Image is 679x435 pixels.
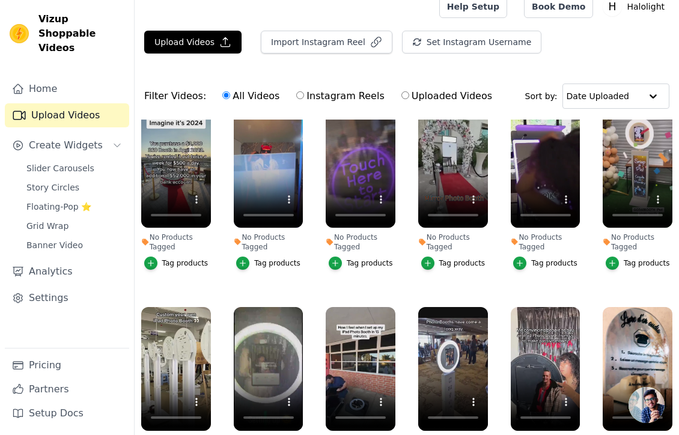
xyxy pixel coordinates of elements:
label: All Videos [222,88,280,104]
text: H [609,1,617,13]
a: Analytics [5,260,129,284]
button: Tag products [236,257,300,270]
label: Uploaded Videos [401,88,493,104]
span: Floating-Pop ⭐ [26,201,91,213]
button: Tag products [606,257,670,270]
div: Sort by: [525,84,670,109]
div: No Products Tagged [603,233,672,252]
div: No Products Tagged [418,233,488,252]
button: Tag products [513,257,577,270]
a: Home [5,77,129,101]
div: Tag products [624,258,670,268]
input: Uploaded Videos [401,91,409,99]
div: Tag products [531,258,577,268]
a: Settings [5,286,129,310]
input: All Videos [222,91,230,99]
button: Tag products [144,257,209,270]
div: No Products Tagged [326,233,395,252]
a: Pricing [5,353,129,377]
input: Instagram Reels [296,91,304,99]
a: Banner Video [19,237,129,254]
img: Vizup [10,24,29,43]
div: Tag products [347,258,393,268]
button: Create Widgets [5,133,129,157]
div: No Products Tagged [511,233,580,252]
div: Tag products [162,258,209,268]
button: Upload Videos [144,31,242,53]
span: Slider Carousels [26,162,94,174]
label: Instagram Reels [296,88,385,104]
a: Ouvrir le chat [629,387,665,423]
span: Vizup Shoppable Videos [38,12,124,55]
div: Tag products [254,258,300,268]
button: Set Instagram Username [402,31,541,53]
a: Setup Docs [5,401,129,425]
button: Tag products [329,257,393,270]
button: Import Instagram Reel [261,31,392,53]
span: Grid Wrap [26,220,69,232]
a: Floating-Pop ⭐ [19,198,129,215]
div: Filter Videos: [144,82,499,110]
a: Story Circles [19,179,129,196]
a: Slider Carousels [19,160,129,177]
span: Create Widgets [29,138,103,153]
div: No Products Tagged [141,233,211,252]
a: Grid Wrap [19,218,129,234]
a: Upload Videos [5,103,129,127]
a: Partners [5,377,129,401]
button: Tag products [421,257,486,270]
span: Banner Video [26,239,83,251]
div: No Products Tagged [234,233,303,252]
span: Story Circles [26,181,79,193]
div: Tag products [439,258,486,268]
